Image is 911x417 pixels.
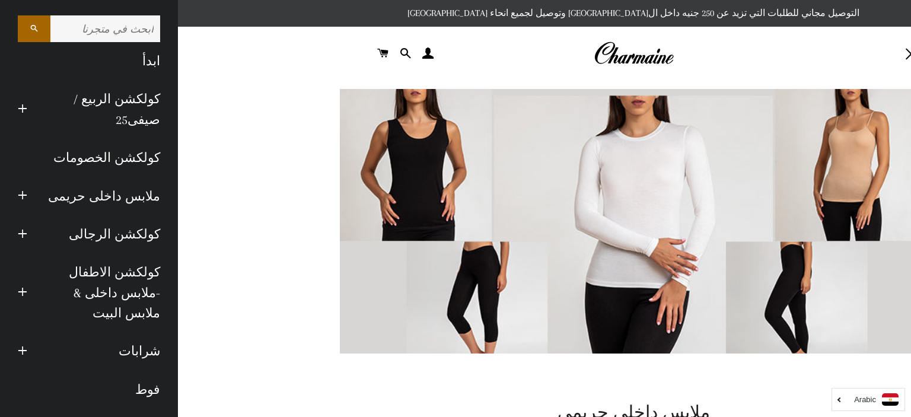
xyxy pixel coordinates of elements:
a: ابدأ [9,42,169,80]
a: كولكشن الخصومات [9,139,169,177]
a: ملابس داخلى حريمى [36,177,169,215]
input: ابحث في متجرنا [50,15,160,42]
a: Arabic [838,393,899,406]
a: كولكشن الرجالى [36,215,169,253]
i: Arabic [854,396,876,403]
a: كولكشن الاطفال -ملابس داخلى & ملابس البيت [36,253,169,332]
a: فوط [9,371,169,409]
a: كولكشن الربيع / صيفى25 [36,80,169,139]
img: Charmaine Egypt [594,40,674,66]
a: شرابات [36,332,169,370]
